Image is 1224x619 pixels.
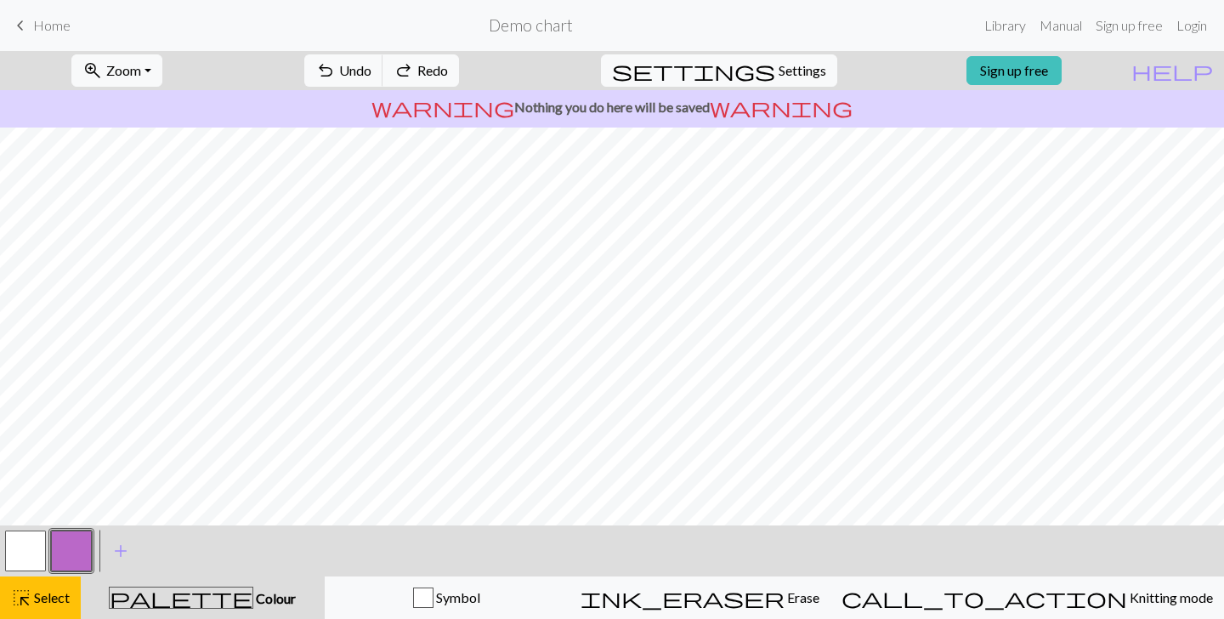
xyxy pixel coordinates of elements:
[304,54,383,87] button: Undo
[81,576,325,619] button: Colour
[612,59,775,82] span: settings
[7,97,1217,117] p: Nothing you do here will be saved
[82,59,103,82] span: zoom_in
[382,54,459,87] button: Redo
[10,11,71,40] a: Home
[1131,59,1213,82] span: help
[977,9,1033,43] a: Library
[612,60,775,81] i: Settings
[601,54,837,87] button: SettingsSettings
[581,586,785,610] span: ink_eraser
[315,59,336,82] span: undo
[253,590,296,606] span: Colour
[710,95,853,119] span: warning
[433,589,480,605] span: Symbol
[779,60,826,81] span: Settings
[417,62,448,78] span: Redo
[106,62,141,78] span: Zoom
[110,539,131,563] span: add
[394,59,414,82] span: redo
[11,586,31,610] span: highlight_alt
[1033,9,1089,43] a: Manual
[33,17,71,33] span: Home
[371,95,514,119] span: warning
[31,589,70,605] span: Select
[71,54,162,87] button: Zoom
[1127,589,1213,605] span: Knitting mode
[339,62,371,78] span: Undo
[325,576,569,619] button: Symbol
[489,15,573,35] h2: Demo chart
[1170,9,1214,43] a: Login
[841,586,1127,610] span: call_to_action
[830,576,1224,619] button: Knitting mode
[966,56,1062,85] a: Sign up free
[110,586,252,610] span: palette
[10,14,31,37] span: keyboard_arrow_left
[1089,9,1170,43] a: Sign up free
[569,576,830,619] button: Erase
[785,589,819,605] span: Erase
